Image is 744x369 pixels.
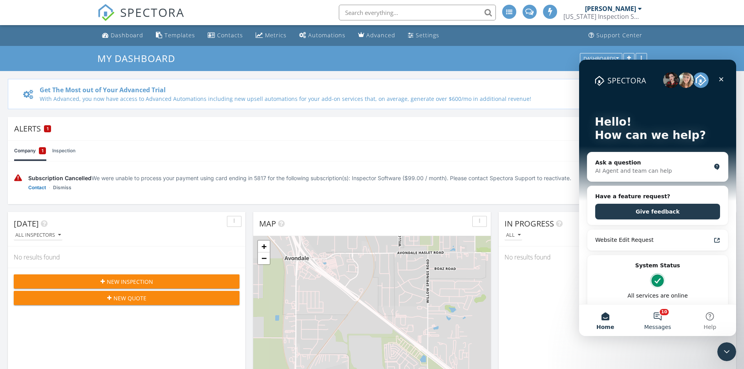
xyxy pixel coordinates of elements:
div: No results found [499,247,736,268]
button: New Quote [14,291,239,305]
div: [PERSON_NAME] [585,5,636,13]
iframe: Intercom live chat [579,60,736,336]
span: New Inspection [107,278,153,286]
div: Support Center [596,31,642,39]
img: The Best Home Inspection Software - Spectora [97,4,115,21]
a: SPECTORA [97,11,185,27]
a: Advanced [355,28,399,43]
a: Dashboard [99,28,146,43]
a: Zoom in [258,241,270,252]
span: Map [259,218,276,229]
span: 1 [42,147,44,155]
span: Subscription Cancelled [28,175,91,181]
div: With Advanced, you now have access to Advanced Automations including new upsell automations for y... [40,95,607,103]
div: Dashboards [583,56,619,61]
div: Advanced [366,31,395,39]
a: Support Center [585,28,645,43]
div: No results found [8,247,245,268]
div: Contacts [217,31,243,39]
a: Settings [405,28,442,43]
div: Alerts [14,123,719,134]
button: All [505,230,522,241]
div: Texas Inspection Services, LLC [563,13,642,20]
div: Settings [416,31,439,39]
div: Metrics [265,31,287,39]
span: 1 [47,126,49,132]
button: New Inspection [14,274,239,289]
button: All Inspectors [14,230,62,241]
a: Metrics [252,28,290,43]
div: Templates [165,31,195,39]
div: Get The Most out of Your Advanced Trial [40,85,607,95]
div: Dashboard [111,31,143,39]
a: Dismiss [53,184,71,192]
button: Dashboards [580,53,622,64]
span: SPECTORA [120,4,185,20]
span: [DATE] [14,218,39,229]
div: All Inspectors [15,232,61,238]
div: We were unable to process your payment using card ending in 5817 for the following subscription(s... [28,174,706,182]
div: Automations [308,31,345,39]
a: Contact [28,184,46,192]
span: New Quote [113,294,146,302]
a: My Dashboard [97,52,182,65]
a: Company [14,141,46,161]
a: Inspection [52,141,75,161]
iframe: Intercom live chat [717,342,736,361]
a: Contacts [205,28,246,43]
input: Search everything... [339,5,496,20]
div: All [506,232,521,238]
a: Templates [153,28,198,43]
a: Automations (Basic) [296,28,349,43]
a: Zoom out [258,252,270,264]
img: warning-336e3c8b2db1497d2c3c.svg [14,174,22,182]
span: In Progress [505,218,554,229]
